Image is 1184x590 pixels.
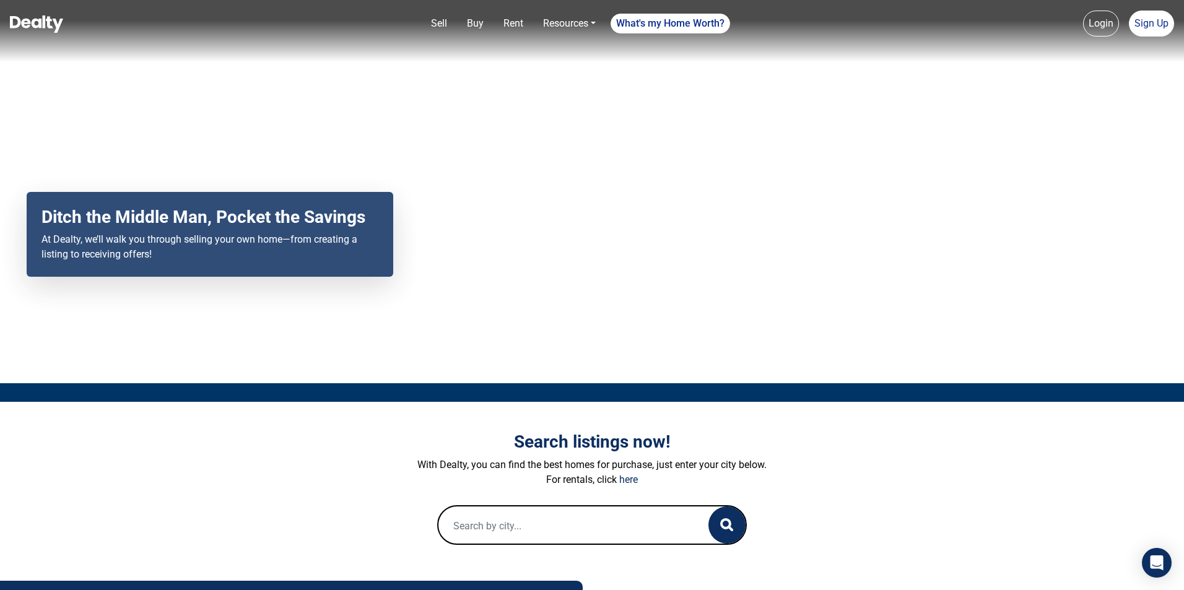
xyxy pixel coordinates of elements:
a: Sign Up [1129,11,1174,37]
p: With Dealty, you can find the best homes for purchase, just enter your city below. [248,458,936,472]
a: Sell [426,11,452,36]
a: Rent [498,11,528,36]
a: What's my Home Worth? [611,14,730,33]
a: here [619,474,638,485]
h3: Search listings now! [248,432,936,453]
a: Login [1083,11,1119,37]
p: At Dealty, we’ll walk you through selling your own home—from creating a listing to receiving offers! [41,232,378,262]
img: Dealty - Buy, Sell & Rent Homes [10,15,63,33]
a: Resources [538,11,601,36]
h2: Ditch the Middle Man, Pocket the Savings [41,207,378,228]
a: Buy [462,11,489,36]
p: For rentals, click [248,472,936,487]
input: Search by city... [438,506,684,546]
div: Open Intercom Messenger [1142,548,1172,578]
